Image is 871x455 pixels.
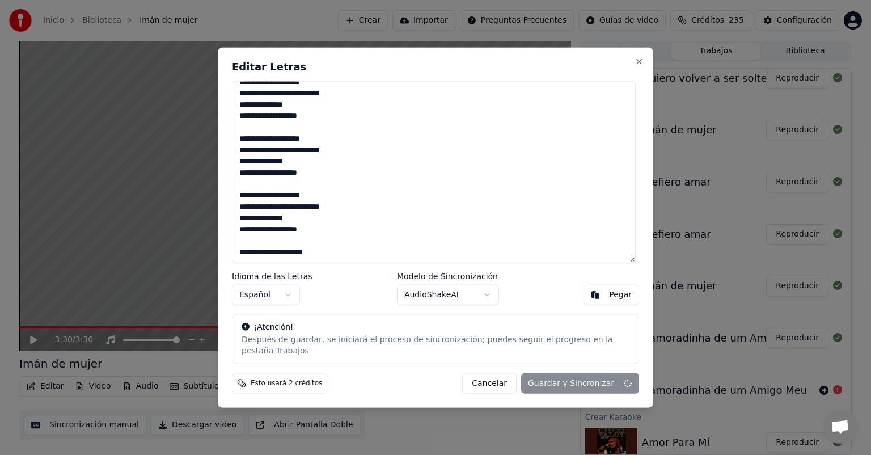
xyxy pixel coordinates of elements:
label: Idioma de las Letras [232,272,312,280]
div: ¡Atención! [242,321,629,332]
h2: Editar Letras [232,62,639,72]
div: Después de guardar, se iniciará el proceso de sincronización; puedes seguir el progreso en la pes... [242,334,629,356]
span: Esto usará 2 créditos [251,378,322,387]
div: Pegar [609,289,632,300]
button: Cancelar [462,373,517,393]
label: Modelo de Sincronización [397,272,499,280]
button: Pegar [584,284,639,305]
